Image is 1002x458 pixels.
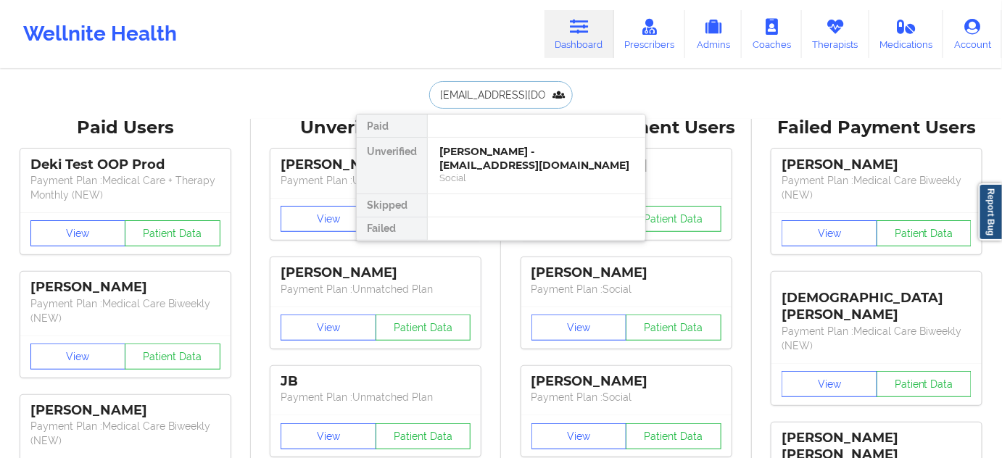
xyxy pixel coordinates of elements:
div: [DEMOGRAPHIC_DATA][PERSON_NAME] [782,279,972,323]
button: View [30,220,126,246]
a: Coaches [742,10,802,58]
button: Patient Data [626,423,721,449]
a: Prescribers [614,10,686,58]
a: Dashboard [545,10,614,58]
p: Payment Plan : Medical Care Biweekly (NEW) [782,173,972,202]
a: Admins [685,10,742,58]
div: Paid [357,114,427,138]
a: Medications [869,10,944,58]
button: Patient Data [125,220,220,246]
button: View [281,206,376,232]
div: Social [439,172,634,184]
div: Skipped [357,194,427,217]
p: Payment Plan : Unmatched Plan [281,390,471,404]
button: View [30,343,126,370]
p: Payment Plan : Unmatched Plan [281,173,471,188]
div: [PERSON_NAME] [281,265,471,281]
button: View [281,315,376,341]
button: Patient Data [376,315,471,341]
button: View [531,423,627,449]
div: Failed Payment Users [762,117,993,139]
div: Deki Test OOP Prod [30,157,220,173]
p: Payment Plan : Social [531,282,721,296]
button: Patient Data [626,315,721,341]
p: Payment Plan : Medical Care + Therapy Monthly (NEW) [30,173,220,202]
button: Patient Data [125,343,220,370]
div: [PERSON_NAME] [531,265,721,281]
button: Patient Data [376,423,471,449]
p: Payment Plan : Unmatched Plan [281,282,471,296]
a: Account [943,10,1002,58]
button: Patient Data [626,206,721,232]
div: [PERSON_NAME] [531,373,721,390]
div: Unverified [357,138,427,194]
button: Patient Data [877,371,972,397]
div: [PERSON_NAME] [782,157,972,173]
p: Payment Plan : Medical Care Biweekly (NEW) [30,419,220,448]
div: Unverified Users [261,117,492,139]
p: Payment Plan : Medical Care Biweekly (NEW) [782,324,972,353]
div: Paid Users [10,117,241,139]
a: Report Bug [979,183,1002,241]
div: [PERSON_NAME] [281,157,471,173]
button: Patient Data [877,220,972,246]
div: JB [281,373,471,390]
button: View [782,371,877,397]
div: [PERSON_NAME] - [EMAIL_ADDRESS][DOMAIN_NAME] [439,145,634,172]
button: View [782,220,877,246]
button: View [281,423,376,449]
p: Payment Plan : Social [531,390,721,404]
div: [PERSON_NAME] [30,279,220,296]
p: Payment Plan : Medical Care Biweekly (NEW) [30,296,220,325]
div: Failed [357,217,427,241]
a: Therapists [802,10,869,58]
div: [PERSON_NAME] [30,402,220,419]
button: View [531,315,627,341]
